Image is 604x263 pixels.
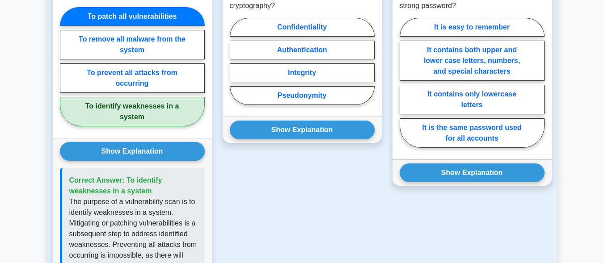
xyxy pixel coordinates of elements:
label: Confidentiality [230,18,375,37]
label: It contains only lowercase letters [400,85,545,114]
button: Show Explanation [60,142,205,161]
label: To prevent all attacks from occurring [60,63,205,93]
label: Integrity [230,63,375,82]
label: It is the same password used for all accounts [400,118,545,148]
label: It is easy to remember [400,18,545,37]
label: It contains both upper and lower case letters, numbers, and special characters [400,41,545,81]
label: To identify weaknesses in a system [60,97,205,126]
label: Pseudonymity [230,86,375,105]
button: Show Explanation [400,163,545,182]
label: To patch all vulnerabilities [60,7,205,26]
label: Authentication [230,41,375,59]
span: Correct Answer: To identify weaknesses in a system [69,176,162,195]
label: To remove all malware from the system [60,30,205,59]
button: Show Explanation [230,121,375,139]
